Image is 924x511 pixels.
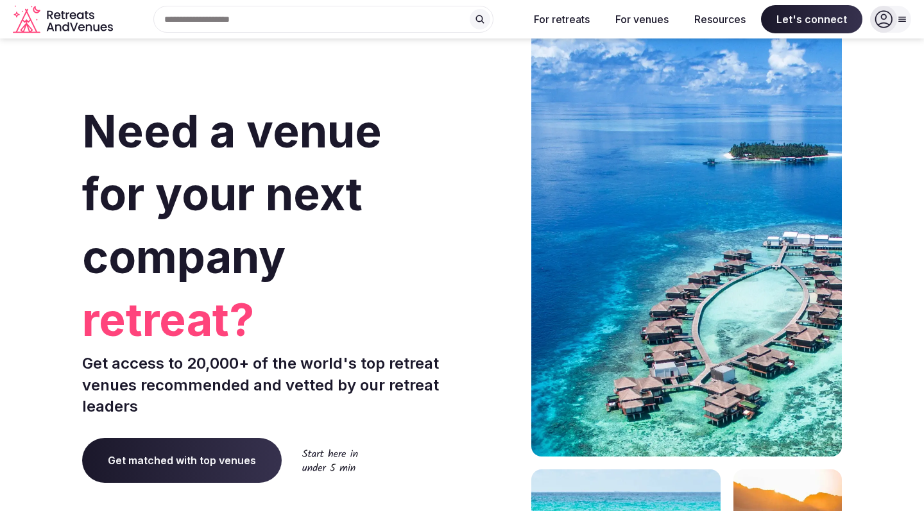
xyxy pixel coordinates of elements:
a: Get matched with top venues [82,438,282,483]
button: For retreats [524,5,600,33]
svg: Retreats and Venues company logo [13,5,116,34]
button: Resources [684,5,756,33]
button: For venues [605,5,679,33]
p: Get access to 20,000+ of the world's top retreat venues recommended and vetted by our retreat lea... [82,353,457,417]
a: Visit the homepage [13,5,116,34]
span: Let's connect [761,5,862,33]
span: Need a venue for your next company [82,104,382,284]
img: Start here in under 5 min [302,449,358,471]
span: retreat? [82,289,457,351]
